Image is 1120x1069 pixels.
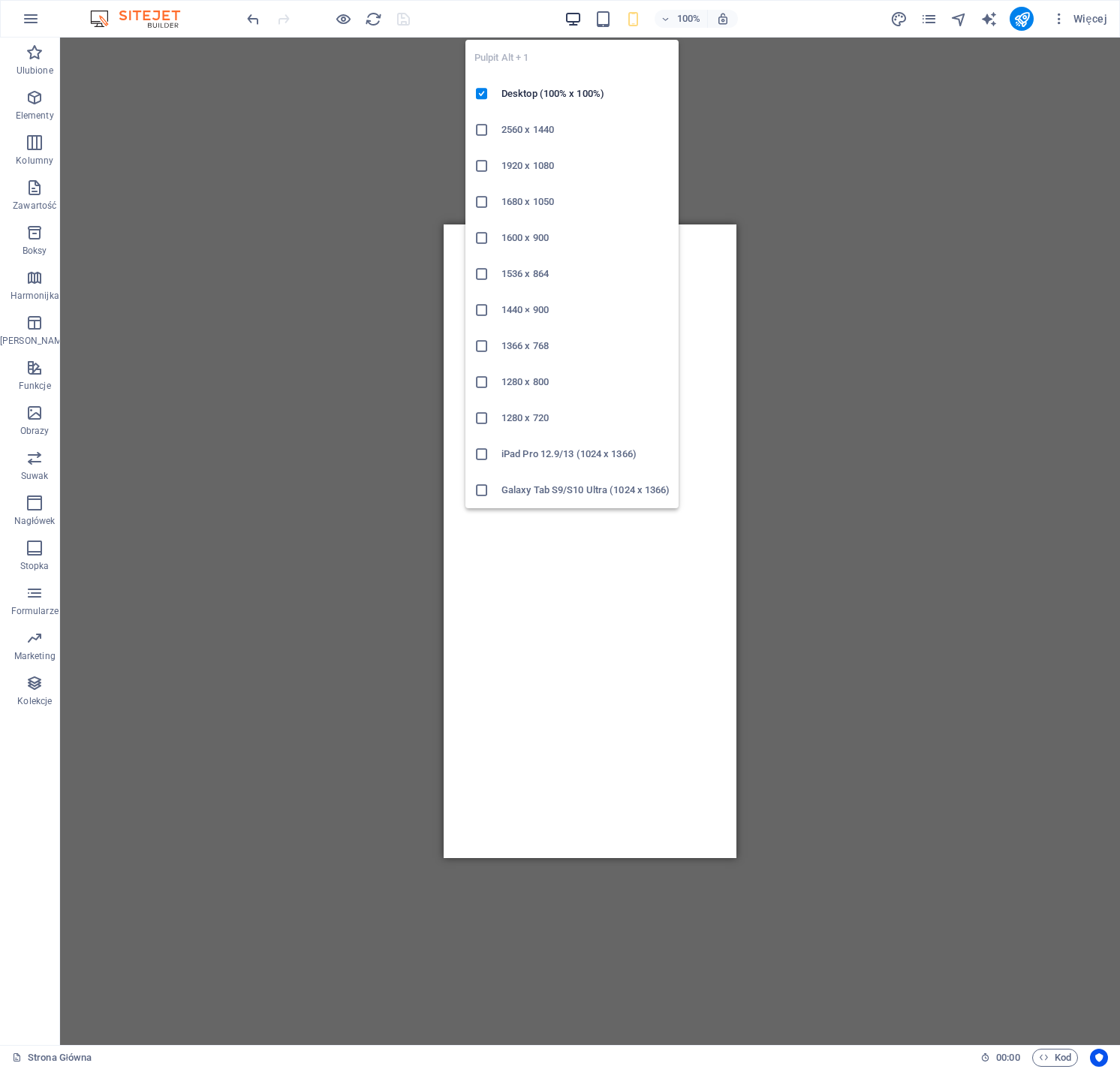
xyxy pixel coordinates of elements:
[920,10,938,28] button: pages
[14,515,56,527] p: Nagłówek
[980,11,998,28] i: AI Writer
[23,245,47,257] p: Boksy
[501,373,670,391] h6: 1280 x 800
[12,1049,92,1067] a: Kliknij, aby anulować zaznaczenie. Kliknij dwukrotnie, aby otworzyć Strony
[16,155,53,167] p: Kolumny
[21,470,49,482] p: Suwak
[1046,7,1113,31] button: Więcej
[890,10,908,28] button: design
[245,11,262,28] i: Cofnij: Zmień tekst (Ctrl+Z)
[950,10,968,28] button: navigator
[365,11,382,28] i: Przeładuj stronę
[1013,11,1031,28] i: Opublikuj
[11,605,59,617] p: Formularze
[1032,1049,1078,1067] button: Kod
[890,11,908,28] i: Projekt (Ctrl+Alt+Y)
[501,481,670,499] h6: Galaxy Tab S9/S10 Ultra (1024 x 1366)
[17,695,52,707] p: Kolekcje
[1039,1049,1071,1067] span: Kod
[16,110,54,122] p: Elementy
[1090,1049,1108,1067] button: Usercentrics
[14,650,56,662] p: Marketing
[996,1049,1019,1067] span: 00 00
[1010,7,1034,31] button: publish
[1052,11,1107,26] span: Więcej
[334,10,352,28] button: Kliknij tutaj, aby wyjść z trybu podglądu i kontynuować edycję
[716,12,730,26] i: Po zmianie rozmiaru automatycznie dostosowuje poziom powiększenia do wybranego urządzenia.
[980,10,998,28] button: text_generator
[501,229,670,247] h6: 1600 x 900
[501,121,670,139] h6: 2560 x 1440
[501,409,670,427] h6: 1280 x 720
[501,265,670,283] h6: 1536 x 864
[244,10,262,28] button: undo
[20,425,50,437] p: Obrazy
[1007,1052,1009,1063] span: :
[501,85,670,103] h6: Desktop (100% x 100%)
[86,10,199,28] img: Editor Logo
[501,301,670,319] h6: 1440 × 900
[364,10,382,28] button: reload
[19,380,51,392] p: Funkcje
[501,157,670,175] h6: 1920 x 1080
[677,10,701,28] h6: 100%
[501,445,670,463] h6: iPad Pro 12.9/13 (1024 x 1366)
[17,65,53,77] p: Ulubione
[950,11,968,28] i: Nawigator
[501,193,670,211] h6: 1680 x 1050
[980,1049,1020,1067] h6: Czas sesji
[501,337,670,355] h6: 1366 x 768
[20,560,50,572] p: Stopka
[11,290,59,302] p: Harmonijka
[920,11,938,28] i: Strony (Ctrl+Alt+S)
[13,200,56,212] p: Zawartość
[655,10,708,28] button: 100%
